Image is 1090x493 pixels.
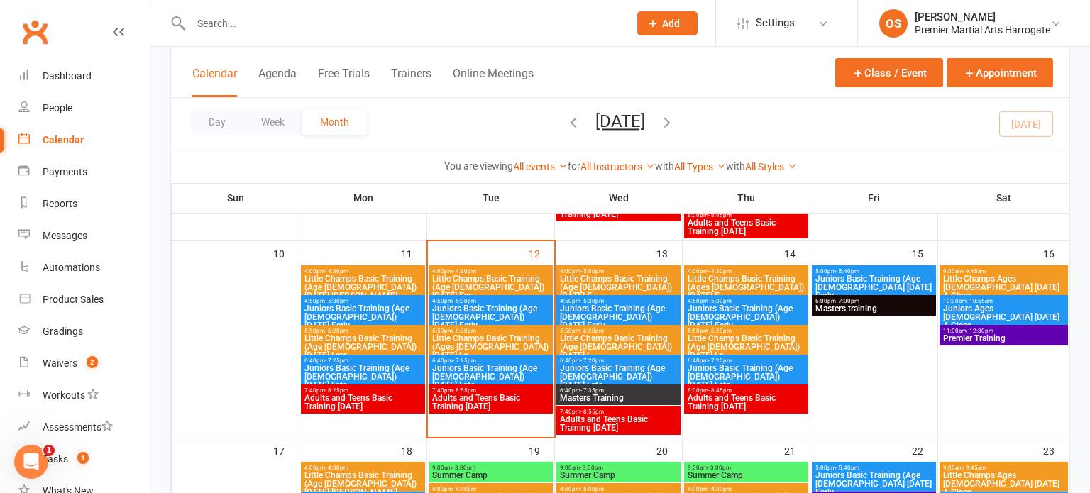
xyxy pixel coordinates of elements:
[1043,241,1069,265] div: 16
[559,358,678,364] span: 6:40pm
[18,92,150,124] a: People
[559,298,678,304] span: 4:50pm
[431,275,550,300] span: Little Champs Basic Training (Age [DEMOGRAPHIC_DATA]) [DATE] Ear...
[815,298,933,304] span: 6:00pm
[18,411,150,443] a: Assessments
[43,198,77,209] div: Reports
[815,304,933,313] span: Masters training
[942,275,1065,300] span: Little Champs Ages [DEMOGRAPHIC_DATA] [DATE] A Class
[17,14,53,50] a: Clubworx
[687,212,805,218] span: 8:00pm
[708,486,732,492] span: - 4:30pm
[559,334,678,360] span: Little Champs Basic Training (Age [DEMOGRAPHIC_DATA]) [DATE] L...
[431,298,550,304] span: 4:50pm
[942,268,1065,275] span: 9:00am
[559,268,678,275] span: 4:00pm
[687,486,805,492] span: 4:00pm
[559,409,678,415] span: 7:40pm
[815,465,933,471] span: 5:00pm
[580,387,604,394] span: - 7:35pm
[304,334,422,360] span: Little Champs Basic Training (Age [DEMOGRAPHIC_DATA]) [DATE] Late
[559,387,678,394] span: 6:40pm
[43,453,68,465] div: Tasks
[580,465,603,471] span: - 3:00pm
[687,358,805,364] span: 6:40pm
[43,166,87,177] div: Payments
[453,387,476,394] span: - 8:55pm
[431,334,550,360] span: Little Champs Basic Training (Ages [DEMOGRAPHIC_DATA]) [DATE] La...
[915,11,1050,23] div: [PERSON_NAME]
[683,183,810,213] th: Thu
[559,328,678,334] span: 5:50pm
[18,124,150,156] a: Calendar
[687,465,805,471] span: 9:00am
[708,358,732,364] span: - 7:20pm
[325,387,348,394] span: - 8:25pm
[18,348,150,380] a: Waivers 2
[942,328,1065,334] span: 11:00am
[299,183,427,213] th: Mon
[580,328,604,334] span: - 6:20pm
[529,438,554,462] div: 19
[14,445,48,479] iframe: Intercom live chat
[559,364,678,389] span: Juniors Basic Training (Age [DEMOGRAPHIC_DATA]) [DATE] Late
[43,421,113,433] div: Assessments
[304,275,422,300] span: Little Champs Basic Training (Age [DEMOGRAPHIC_DATA]) [DATE] [PERSON_NAME]...
[18,316,150,348] a: Gradings
[745,161,797,172] a: All Styles
[674,161,726,172] a: All Types
[963,268,986,275] span: - 9:45am
[43,445,55,456] span: 1
[687,394,805,411] span: Adults and Teens Basic Training [DATE]
[243,109,302,135] button: Week
[835,58,943,87] button: Class / Event
[304,387,422,394] span: 7:40pm
[77,452,89,464] span: 1
[43,134,84,145] div: Calendar
[18,252,150,284] a: Automations
[453,298,476,304] span: - 5:30pm
[708,212,732,218] span: - 8:45pm
[304,364,422,389] span: Juniors Basic Training (Age [DEMOGRAPHIC_DATA]) [DATE] Late
[963,465,986,471] span: - 9:45am
[453,358,476,364] span: - 7:25pm
[938,183,1069,213] th: Sat
[879,9,908,38] div: OS
[687,387,805,394] span: 8:00pm
[708,387,732,394] span: - 8:45pm
[687,304,805,330] span: Juniors Basic Training (Age [DEMOGRAPHIC_DATA]) [DATE] Early
[687,268,805,275] span: 4:00pm
[784,241,810,265] div: 14
[559,471,678,480] span: Summer Camp
[431,358,550,364] span: 6:40pm
[915,23,1050,36] div: Premier Martial Arts Harrogate
[967,298,993,304] span: - 10:55am
[580,161,655,172] a: All Instructors
[687,275,805,300] span: Little Champs Basic Training (Ages [DEMOGRAPHIC_DATA]) [DATE] E...
[555,183,683,213] th: Wed
[559,415,678,432] span: Adults and Teens Basic Training [DATE]
[304,394,422,411] span: Adults and Teens Basic Training [DATE]
[431,328,550,334] span: 5:50pm
[836,268,859,275] span: - 5:40pm
[325,268,348,275] span: - 4:30pm
[687,218,805,236] span: Adults and Teens Basic Training [DATE]
[756,7,795,39] span: Settings
[302,109,367,135] button: Month
[452,465,475,471] span: - 3:00pm
[18,156,150,188] a: Payments
[559,304,678,330] span: Juniors Basic Training (Age [DEMOGRAPHIC_DATA]) [DATE] Early
[656,241,682,265] div: 13
[172,183,299,213] th: Sun
[453,268,476,275] span: - 4:30pm
[453,67,534,97] button: Online Meetings
[18,380,150,411] a: Workouts
[1043,438,1069,462] div: 23
[304,328,422,334] span: 5:50pm
[304,304,422,330] span: Juniors Basic Training (Age [DEMOGRAPHIC_DATA]) [DATE] Early
[453,486,476,492] span: - 4:30pm
[18,443,150,475] a: Tasks 1
[43,358,77,369] div: Waivers
[662,18,680,29] span: Add
[43,326,83,337] div: Gradings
